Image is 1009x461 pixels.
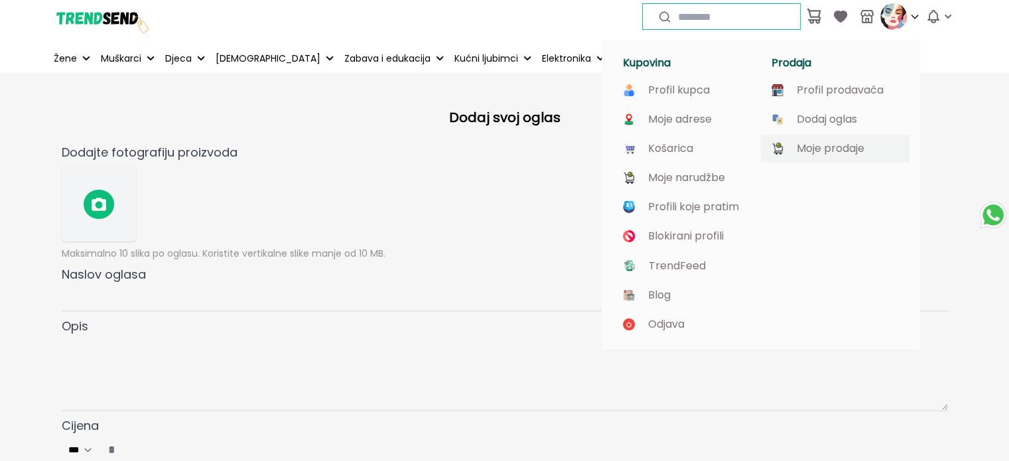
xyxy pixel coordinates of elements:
[216,52,320,66] p: [DEMOGRAPHIC_DATA]
[101,52,141,66] p: Muškarci
[165,52,192,66] p: Djeca
[623,143,750,155] a: Košarica
[772,113,899,125] a: Dodaj oglas
[648,84,710,96] p: Profil kupca
[648,172,725,184] p: Moje narudžbe
[623,289,750,301] a: Blog
[213,44,336,73] button: [DEMOGRAPHIC_DATA]
[62,417,99,434] span: Cijena
[880,3,907,30] img: profile picture
[623,143,635,155] img: image
[648,289,671,301] p: Blog
[454,52,518,66] p: Kućni ljubimci
[542,52,591,66] p: Elektronika
[648,201,739,213] p: Profili koje pratim
[623,289,635,301] img: image
[54,52,77,66] p: Žene
[163,44,208,73] button: Djeca
[62,247,948,260] p: Maksimalno 10 slika po oglasu. Koristite vertikalne slike manje od 10 MB.
[623,201,750,213] a: Profili koje pratim
[623,84,750,96] a: Profil kupca
[342,44,446,73] button: Zabava i edukacija
[539,44,607,73] button: Elektronika
[772,143,899,155] a: Moje prodaje
[62,284,948,312] input: Naslov oglasa
[623,259,750,272] a: TrendFeed
[623,56,756,70] h1: Kupovina
[623,172,750,184] a: Moje narudžbe
[623,318,635,330] img: image
[98,44,157,73] button: Muškarci
[797,143,864,155] p: Moje prodaje
[623,230,750,242] a: Blokirani profili
[648,113,712,125] p: Moje adrese
[623,201,635,213] img: image
[623,113,750,125] a: Moje adrese
[772,113,783,125] img: image
[623,230,635,242] img: image
[623,84,635,96] img: image
[797,113,857,125] p: Dodaj oglas
[623,172,635,184] img: image
[62,144,237,161] span: Dodajte fotografiju proizvoda
[62,318,88,334] span: Opis
[649,260,706,272] p: TrendFeed
[648,143,693,155] p: Košarica
[452,44,534,73] button: Kućni ljubimci
[648,230,724,242] p: Blokirani profili
[772,84,783,96] img: image
[62,266,146,283] span: Naslov oglasa
[772,84,899,96] a: Profil prodavača
[344,52,431,66] p: Zabava i edukacija
[72,107,937,127] h2: Dodaj svoj oglas
[772,143,783,155] img: image
[772,56,904,70] h1: Prodaja
[51,44,93,73] button: Žene
[623,259,636,272] img: image
[63,440,100,459] select: Cijena
[623,113,635,125] img: image
[797,84,884,96] p: Profil prodavača
[648,318,685,330] p: Odjava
